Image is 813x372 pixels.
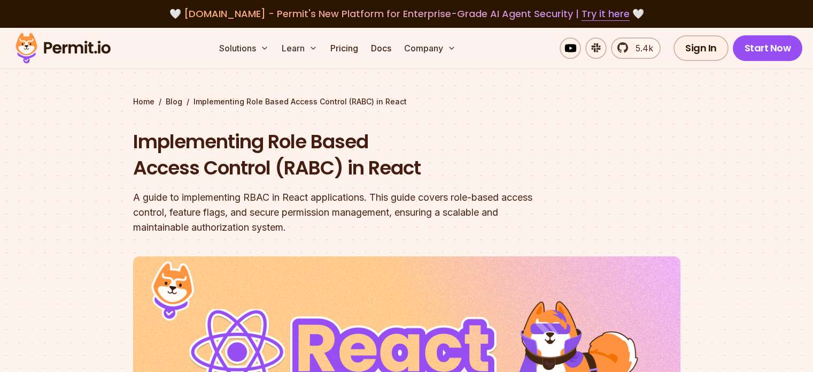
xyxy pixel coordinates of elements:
[733,35,803,61] a: Start Now
[11,30,115,66] img: Permit logo
[326,37,362,59] a: Pricing
[184,7,630,20] span: [DOMAIN_NAME] - Permit's New Platform for Enterprise-Grade AI Agent Security |
[166,96,182,107] a: Blog
[133,96,680,107] div: / /
[611,37,661,59] a: 5.4k
[673,35,729,61] a: Sign In
[215,37,273,59] button: Solutions
[133,190,544,235] div: A guide to implementing RBAC in React applications. This guide covers role-based access control, ...
[133,96,154,107] a: Home
[133,128,544,181] h1: Implementing Role Based Access Control (RABC) in React
[629,42,653,55] span: 5.4k
[367,37,396,59] a: Docs
[582,7,630,21] a: Try it here
[277,37,322,59] button: Learn
[400,37,460,59] button: Company
[26,6,787,21] div: 🤍 🤍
